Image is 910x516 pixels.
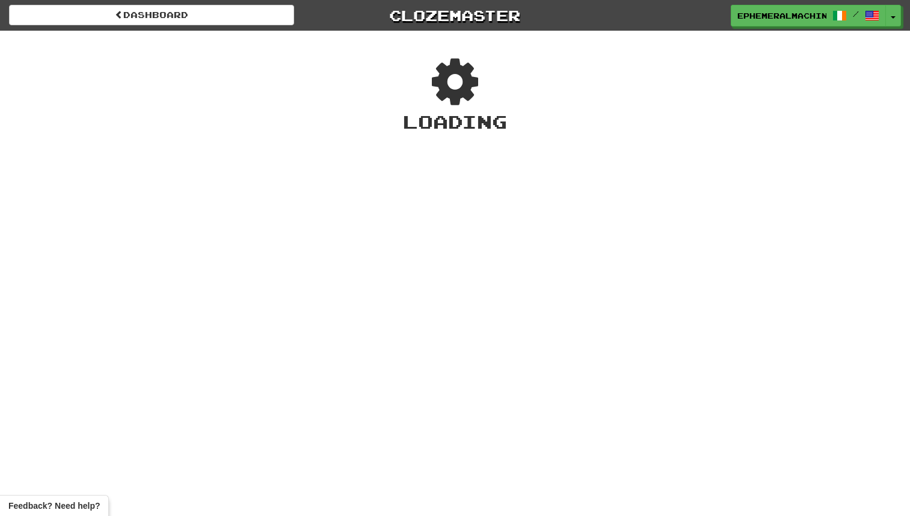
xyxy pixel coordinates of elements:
a: Ephemeralmachines / [731,5,886,26]
span: / [853,10,859,18]
span: Open feedback widget [8,500,100,512]
a: Dashboard [9,5,294,25]
span: Ephemeralmachines [737,10,826,21]
a: Clozemaster [312,5,597,26]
